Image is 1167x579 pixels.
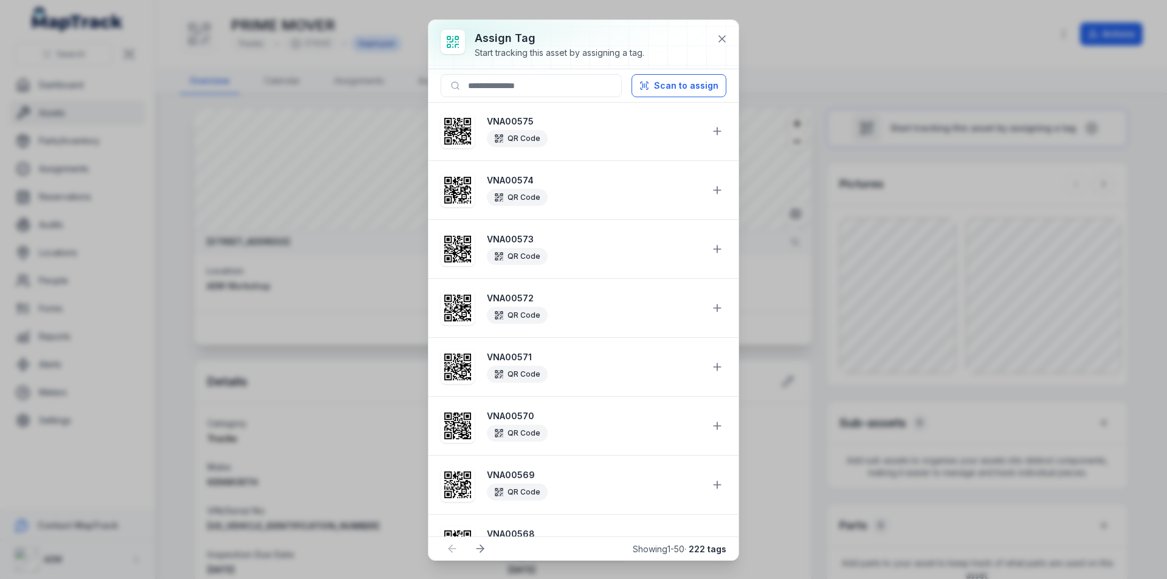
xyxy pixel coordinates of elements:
div: QR Code [487,366,548,383]
div: Start tracking this asset by assigning a tag. [475,47,644,59]
strong: VNA00573 [487,233,701,245]
strong: VNA00570 [487,410,701,422]
div: QR Code [487,484,548,501]
strong: VNA00571 [487,351,701,363]
h3: Assign tag [475,30,644,47]
strong: VNA00569 [487,469,701,481]
div: QR Code [487,248,548,265]
button: Scan to assign [632,74,726,97]
strong: 222 tags [689,544,726,554]
strong: VNA00572 [487,292,701,304]
div: QR Code [487,307,548,324]
div: QR Code [487,130,548,147]
div: QR Code [487,425,548,442]
strong: VNA00574 [487,174,701,187]
strong: VNA00575 [487,115,701,128]
span: Showing 1 - 50 · [633,544,726,554]
strong: VNA00568 [487,528,701,540]
div: QR Code [487,189,548,206]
